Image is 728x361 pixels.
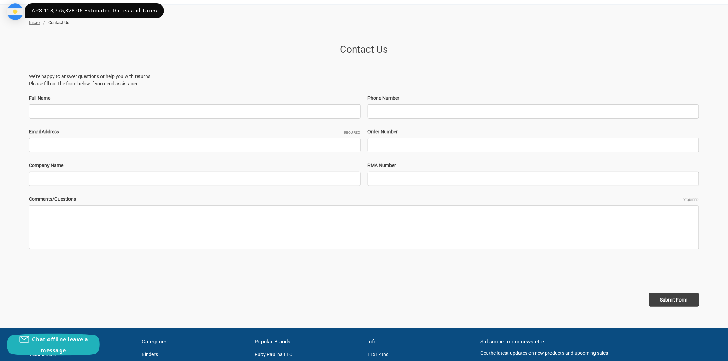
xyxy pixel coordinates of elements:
[32,336,88,354] span: Chat offline leave a message
[683,197,699,203] small: Required
[29,352,56,357] a: Testimonials
[29,73,699,87] p: We're happy to answer questions or help you with returns. Please fill out the form below if you n...
[29,42,699,57] h1: Contact Us
[29,162,361,169] label: Company Name
[29,128,361,135] label: Email Address
[255,352,294,357] a: Ruby Paulina LLC.
[142,338,247,346] h5: Categories
[7,334,100,356] button: Chat offline leave a message
[255,338,360,346] h5: Popular Brands
[142,352,158,357] a: Binders
[671,342,728,361] iframe: Google Customer Reviews
[29,196,699,203] label: Comments/Questions
[368,95,699,102] label: Phone Number
[368,128,699,135] label: Order Number
[649,293,699,307] input: Submit Form
[481,338,699,346] h5: Subscribe to our newsletter
[367,338,473,346] h5: Info
[29,20,40,25] a: Inicio
[7,3,23,20] img: duty and tax information for Argentina
[48,20,69,25] span: Contact Us
[25,3,164,18] div: ARS 118,775,828.05 Estimated Duties and Taxes
[481,350,699,357] p: Get the latest updates on new products and upcoming sales
[368,162,699,169] label: RMA Number
[344,130,361,135] small: Required
[29,259,133,286] iframe: reCAPTCHA
[29,95,361,102] label: Full Name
